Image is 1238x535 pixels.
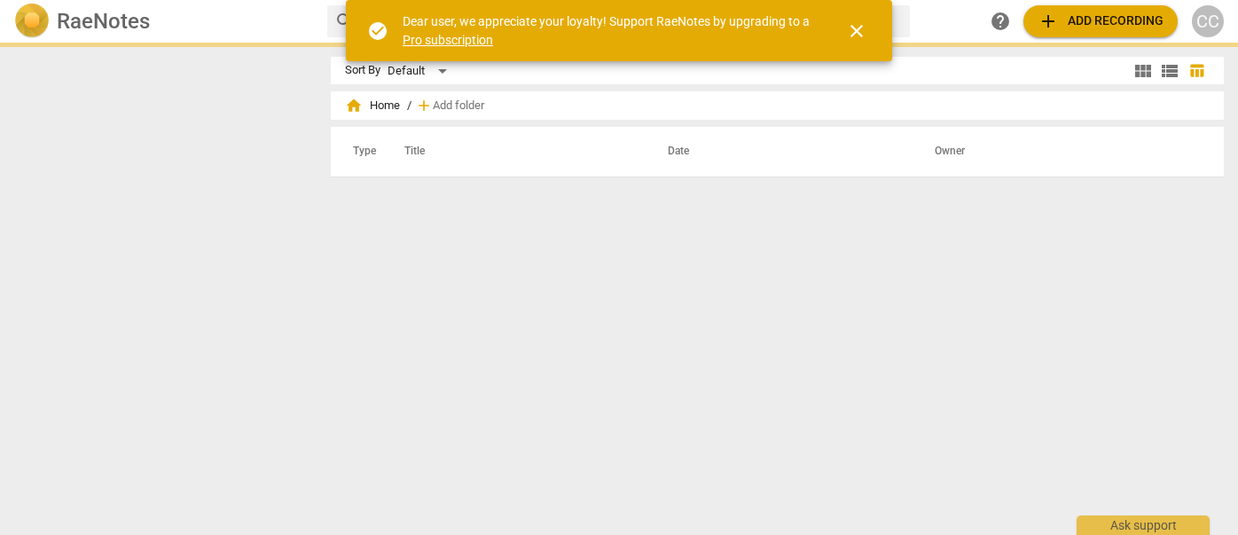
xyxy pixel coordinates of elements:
button: Tile view [1130,58,1156,84]
button: Upload [1023,5,1178,37]
div: Ask support [1077,515,1210,535]
th: Title [383,127,646,177]
h2: RaeNotes [57,9,150,34]
span: close [846,20,867,42]
a: Help [984,5,1016,37]
span: Add recording [1038,11,1164,32]
span: view_list [1159,60,1180,82]
span: home [345,97,363,114]
button: Close [835,10,878,52]
span: table_chart [1188,62,1205,79]
button: List view [1156,58,1183,84]
span: Add folder [433,99,484,113]
a: Pro subscription [403,33,493,47]
th: Type [339,127,383,177]
span: search [334,11,356,32]
div: Default [388,57,453,85]
th: Date [646,127,913,177]
th: Owner [913,127,1205,177]
button: Table view [1183,58,1210,84]
button: CC [1192,5,1224,37]
span: check_circle [367,20,388,42]
div: Dear user, we appreciate your loyalty! Support RaeNotes by upgrading to a [403,12,814,49]
span: add [415,97,433,114]
div: Sort By [345,64,380,77]
a: LogoRaeNotes [14,4,313,39]
span: add [1038,11,1059,32]
img: Logo [14,4,50,39]
span: help [990,11,1011,32]
span: Home [345,97,400,114]
span: / [407,99,411,113]
span: view_module [1132,60,1154,82]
